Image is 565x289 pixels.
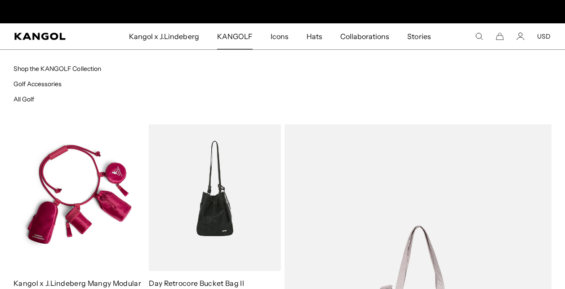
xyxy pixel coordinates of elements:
span: KANGOLF [217,23,253,49]
a: All Golf [13,95,34,103]
summary: Search here [475,32,483,40]
a: Icons [262,23,298,49]
button: USD [537,32,551,40]
a: Kangol x J.Lindeberg [120,23,208,49]
div: 1 of 2 [190,4,375,19]
a: Stories [398,23,440,49]
span: Icons [271,23,289,49]
img: Kangol x J.Lindeberg Mangy Modular Mini Bags [13,106,145,271]
img: Day Retrocore Bucket Bag II [149,106,280,271]
span: Kangol x J.Lindeberg [129,23,199,49]
button: Cart [496,32,504,40]
slideshow-component: Announcement bar [190,4,375,19]
a: Account [516,32,525,40]
a: Shop the KANGOLF Collection [13,65,101,73]
a: Kangol [14,33,85,40]
a: Collaborations [331,23,398,49]
span: Stories [407,23,431,49]
a: KANGOLF [208,23,262,49]
span: Collaborations [340,23,389,49]
a: Hats [298,23,331,49]
a: Day Retrocore Bucket Bag II [149,279,244,288]
a: Golf Accessories [13,80,62,88]
div: Announcement [190,4,375,19]
span: Hats [307,23,322,49]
